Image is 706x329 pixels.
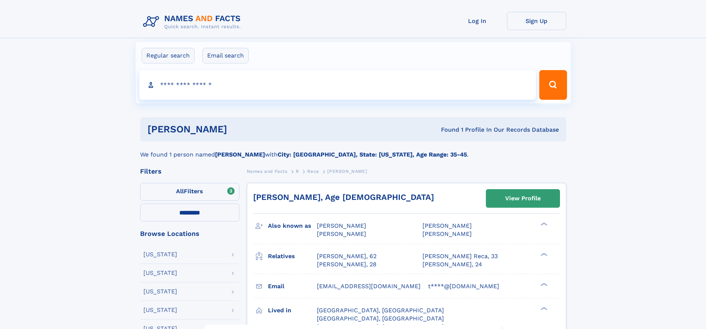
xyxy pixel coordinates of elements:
[278,151,467,158] b: City: [GEOGRAPHIC_DATA], State: [US_STATE], Age Range: 35-45
[327,169,367,174] span: [PERSON_NAME]
[268,250,317,263] h3: Relatives
[268,280,317,293] h3: Email
[215,151,265,158] b: [PERSON_NAME]
[317,230,366,237] span: [PERSON_NAME]
[448,12,507,30] a: Log In
[486,190,560,207] a: View Profile
[307,167,319,176] a: Reca
[539,70,567,100] button: Search Button
[334,126,559,134] div: Found 1 Profile In Our Records Database
[317,315,444,322] span: [GEOGRAPHIC_DATA], [GEOGRAPHIC_DATA]
[143,270,177,276] div: [US_STATE]
[253,193,434,202] a: [PERSON_NAME], Age [DEMOGRAPHIC_DATA]
[422,260,482,269] a: [PERSON_NAME], 24
[422,230,472,237] span: [PERSON_NAME]
[539,222,548,227] div: ❯
[268,220,317,232] h3: Also known as
[140,141,566,159] div: We found 1 person named with .
[139,70,536,100] input: search input
[317,260,377,269] a: [PERSON_NAME], 28
[143,251,177,257] div: [US_STATE]
[317,252,377,260] a: [PERSON_NAME], 62
[539,282,548,287] div: ❯
[140,168,239,175] div: Filters
[317,222,366,229] span: [PERSON_NAME]
[507,12,566,30] a: Sign Up
[140,230,239,237] div: Browse Locations
[505,190,541,207] div: View Profile
[317,283,421,290] span: [EMAIL_ADDRESS][DOMAIN_NAME]
[317,307,444,314] span: [GEOGRAPHIC_DATA], [GEOGRAPHIC_DATA]
[202,48,249,63] label: Email search
[247,167,288,176] a: Names and Facts
[307,169,319,174] span: Reca
[539,306,548,311] div: ❯
[296,167,299,176] a: R
[176,188,184,195] span: All
[143,307,177,313] div: [US_STATE]
[140,12,247,32] img: Logo Names and Facts
[148,125,334,134] h1: [PERSON_NAME]
[268,304,317,317] h3: Lived in
[422,252,498,260] a: [PERSON_NAME] Reca, 33
[296,169,299,174] span: R
[142,48,195,63] label: Regular search
[539,252,548,257] div: ❯
[140,183,239,201] label: Filters
[143,289,177,295] div: [US_STATE]
[422,222,472,229] span: [PERSON_NAME]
